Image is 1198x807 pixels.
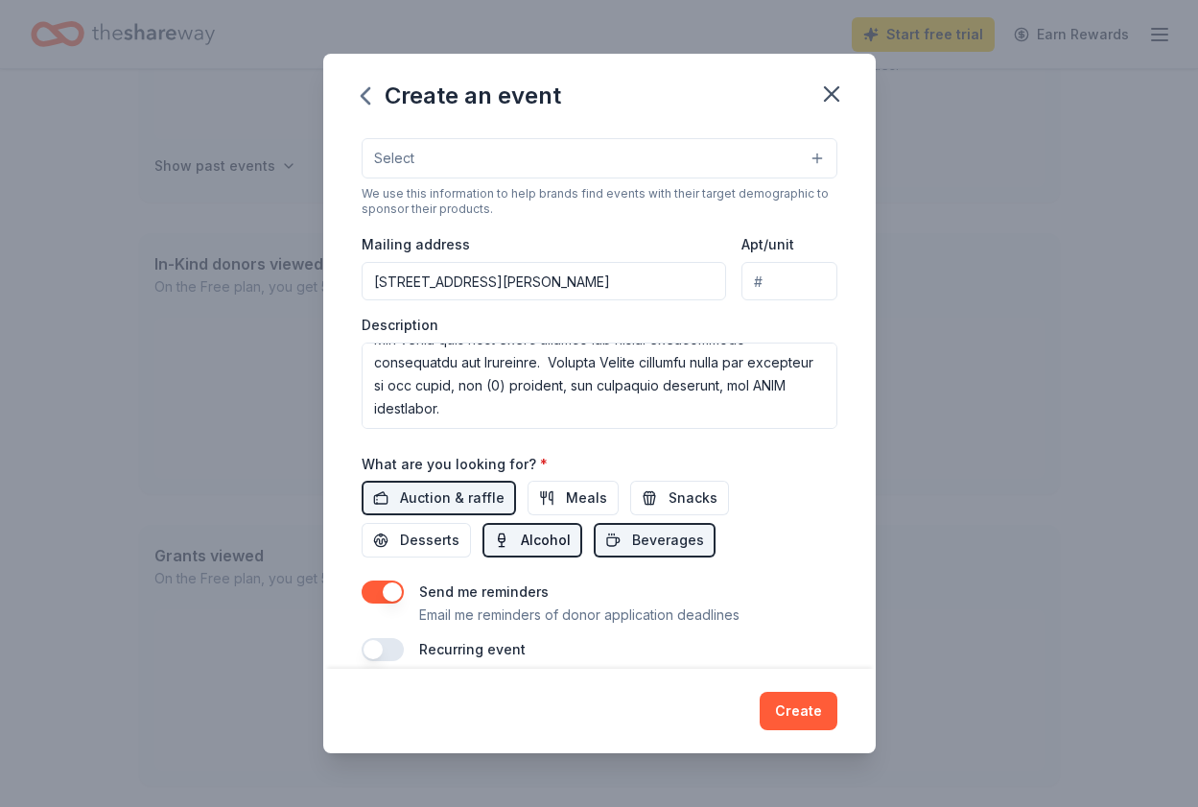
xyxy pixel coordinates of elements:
[362,262,727,300] input: Enter a US address
[362,235,470,254] label: Mailing address
[482,523,582,558] button: Alcohol
[362,138,837,178] button: Select
[528,481,619,515] button: Meals
[669,487,717,510] span: Snacks
[521,529,571,552] span: Alcohol
[419,583,549,600] label: Send me reminders
[741,262,836,300] input: #
[632,529,704,552] span: Beverages
[362,523,471,558] button: Desserts
[362,455,548,474] label: What are you looking for?
[594,523,716,558] button: Beverages
[362,186,837,217] div: We use this information to help brands find events with their target demographic to sponsor their...
[760,692,837,730] button: Create
[400,529,459,552] span: Desserts
[362,316,438,335] label: Description
[566,487,607,510] span: Meals
[419,604,740,627] p: Email me reminders of donor application deadlines
[400,487,505,510] span: Auction & raffle
[630,481,729,515] button: Snacks
[362,343,837,429] textarea: Loremip Dolors am conse adi-eli-seddoe temporincidi utlaboree do magnaali e admi veniamqui nostru...
[362,481,516,515] button: Auction & raffle
[362,81,561,111] div: Create an event
[374,147,414,170] span: Select
[419,641,526,657] label: Recurring event
[741,235,794,254] label: Apt/unit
